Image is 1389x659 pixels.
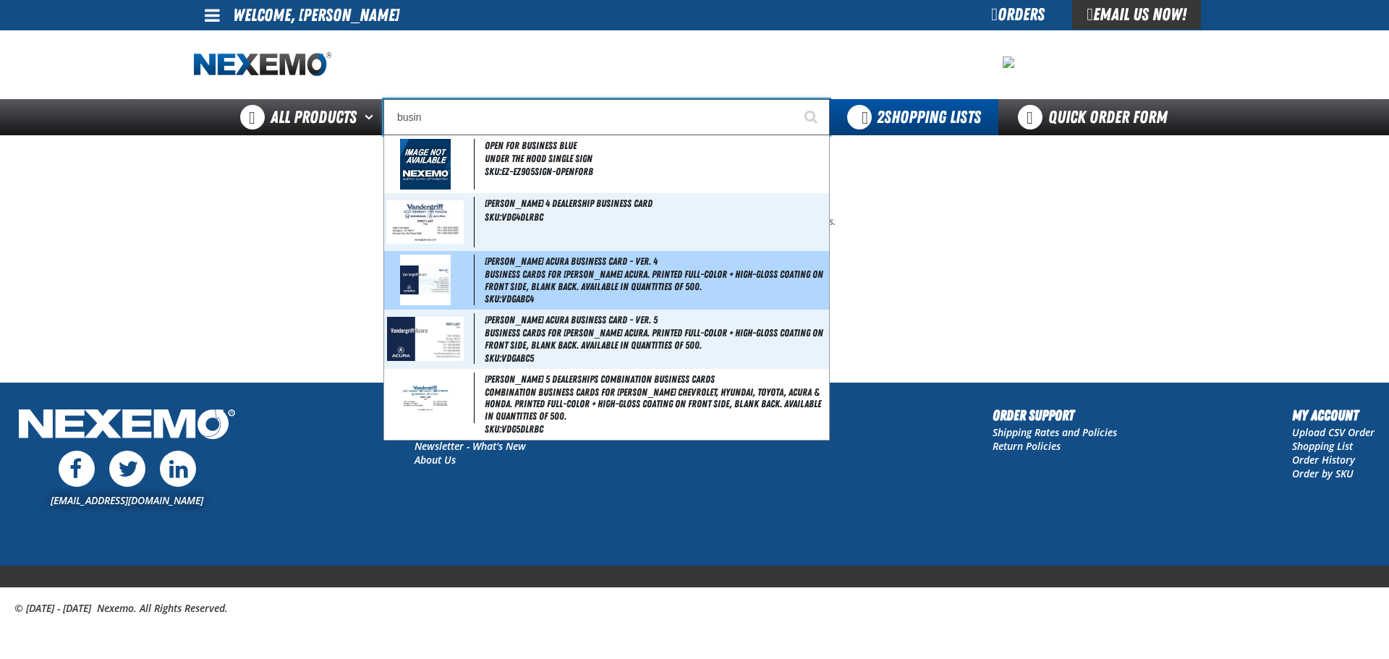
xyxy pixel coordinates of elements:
h1: Thank You For Your Purchase! [194,157,1195,183]
img: 08cb5c772975e007c414e40fb9967a9c.jpeg [1003,56,1014,68]
span: SKU:EZ-EZ905SIGN-OPENFORB [485,166,593,177]
p: You will receive a confirmation email with your order details. [194,215,1195,229]
span: Under the Hood Single Sign [485,153,826,165]
input: Search [383,99,830,135]
a: Upload CSV Order [1292,425,1375,439]
a: Home [194,52,331,77]
span: SKU:VDG5DLRBC [485,423,543,435]
img: 5b115822cfe1d261882510-vdgabc4.jpg [400,255,451,305]
button: Start Searching [794,99,830,135]
img: 5b8433d072af7953222999-VDG4DLRBC-1.jpg [387,200,464,245]
span: SKU:VDGABC4 [485,293,534,305]
button: Open All Products pages [360,99,383,135]
a: Newsletter - What's New [415,439,526,453]
img: Nexemo logo [194,52,331,77]
span: [PERSON_NAME] Acura Business Card - Ver. 5 [485,314,658,326]
span: Business Cards for [PERSON_NAME] Acura. Printed full-color + high-gloss coating on front side, bl... [485,268,826,293]
a: Return Policies [993,439,1061,453]
span: [PERSON_NAME] 5 Dealerships Combination Business Cards [485,373,715,385]
p: Your order number is Z120079128 [194,201,1195,215]
span: Business Cards for [PERSON_NAME] Acura. Printed full-color + high-gloss coating on front side, bl... [485,327,826,352]
img: Nexemo Logo [14,404,239,447]
a: Quick Order Form [998,99,1194,135]
a: Order History [1292,453,1355,467]
p: Design Label: [PERSON_NAME]: VDGABC5 Qty: 1 [194,247,1195,260]
h2: Order Support [993,404,1117,426]
a: Shipping Rates and Policies [993,425,1117,439]
span: Shopping Lists [877,107,981,127]
h2: My Account [1292,404,1375,426]
a: About Us [415,453,456,467]
span: SKU:VDG4DLRBC [485,211,543,223]
button: You have 2 Shopping Lists. Open to view details [830,99,998,135]
img: 5b115822b986c619078990-vdg5dlrbc_031615.jpg [400,373,451,423]
img: missing_image.jpg [400,139,451,190]
img: 5b115822d44e6346747013-vdgabc5.jpg [387,317,464,361]
strong: 2 [877,107,884,127]
span: All Products [271,104,357,130]
span: Open for Business Blue [485,140,577,151]
a: Shopping List [1292,439,1353,453]
a: [EMAIL_ADDRESS][DOMAIN_NAME] [51,493,203,507]
span: SKU:VDGABC5 [485,352,534,364]
span: [PERSON_NAME] 4 Dealership Business Card [485,197,653,209]
a: Order by SKU [1292,467,1354,480]
span: [PERSON_NAME] Acura Business Card - Ver. 4 [485,255,658,267]
span: Combination Business Cards for [PERSON_NAME] Chevrolet, Hyundai, Toyota, Acura & Honda. Printed f... [485,386,826,422]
